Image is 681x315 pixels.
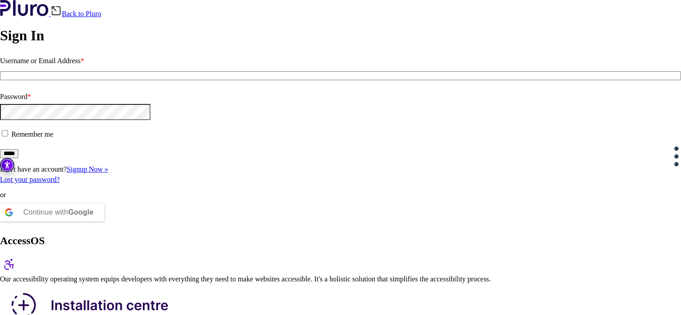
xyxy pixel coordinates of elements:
div: Continue with [23,203,94,221]
a: Signup Now » [67,165,108,173]
img: Back icon [51,5,62,16]
b: Google [68,208,94,216]
a: Back to Pluro [51,10,101,17]
input: Remember me [2,130,8,136]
